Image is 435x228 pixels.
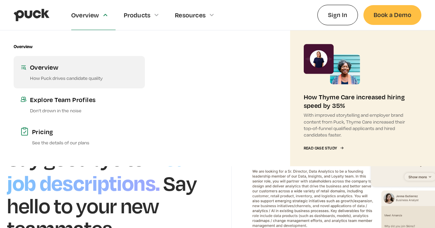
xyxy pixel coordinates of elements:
a: Sign In [317,5,358,25]
div: Read Case Study [304,146,337,151]
div: Resources [175,11,206,19]
div: Explore Team Profiles [30,95,138,104]
p: Don’t drown in the noise [30,107,138,114]
div: Overview [30,63,138,71]
div: How Thyme Care increased hiring speed by 35% [304,92,408,110]
p: With improved storytelling and employer brand content from Puck, Thyme Care increased their top-o... [304,112,408,138]
a: PricingSee the details of our plans [14,120,145,153]
div: Products [124,11,151,19]
a: Explore Team ProfilesDon’t drown in the noise [14,88,145,120]
a: OverviewHow Puck drives candidate quality [14,56,145,88]
div: Overview [14,44,32,49]
p: How Puck drives candidate quality [30,75,138,81]
a: Book a Demo [363,5,421,25]
div: Pricing [32,127,138,136]
p: See the details of our plans [32,139,138,146]
a: How Thyme Care increased hiring speed by 35%With improved storytelling and employer brand content... [290,30,421,166]
div: Overview [71,11,99,19]
h1: weak job descriptions. [7,143,198,197]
